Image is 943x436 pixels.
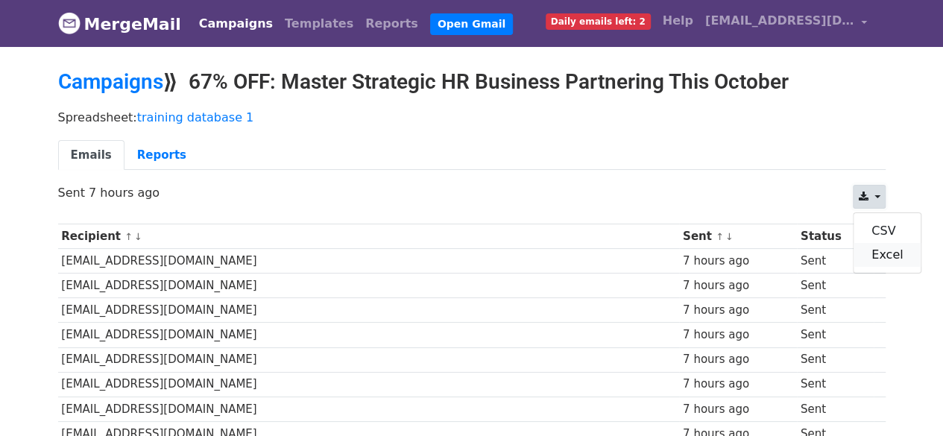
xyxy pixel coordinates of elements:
a: ↓ [725,231,734,242]
a: Reports [124,140,199,171]
th: Status [797,224,874,249]
td: Sent [797,396,874,421]
a: ↑ [124,231,133,242]
a: Emails [58,140,124,171]
div: 7 hours ago [683,351,793,368]
a: ↑ [716,231,724,242]
a: Campaigns [58,69,163,94]
td: [EMAIL_ADDRESS][DOMAIN_NAME] [58,274,680,298]
a: Daily emails left: 2 [540,6,657,36]
div: 7 hours ago [683,376,793,393]
p: Sent 7 hours ago [58,185,886,200]
div: 7 hours ago [683,401,793,418]
a: Excel [854,243,921,267]
td: Sent [797,372,874,396]
a: Campaigns [193,9,279,39]
a: Open Gmail [430,13,513,35]
div: 7 hours ago [683,253,793,270]
a: Help [657,6,699,36]
td: [EMAIL_ADDRESS][DOMAIN_NAME] [58,396,680,421]
span: Daily emails left: 2 [546,13,651,30]
td: Sent [797,249,874,274]
th: Recipient [58,224,680,249]
td: Sent [797,274,874,298]
td: [EMAIL_ADDRESS][DOMAIN_NAME] [58,298,680,323]
a: Templates [279,9,359,39]
a: ↓ [134,231,142,242]
div: 7 hours ago [683,277,793,294]
td: [EMAIL_ADDRESS][DOMAIN_NAME] [58,372,680,396]
a: MergeMail [58,8,181,40]
a: CSV [854,219,921,243]
td: [EMAIL_ADDRESS][DOMAIN_NAME] [58,323,680,347]
p: Spreadsheet: [58,110,886,125]
img: MergeMail logo [58,12,81,34]
a: [EMAIL_ADDRESS][DOMAIN_NAME] [699,6,874,41]
div: 7 hours ago [683,302,793,319]
div: 7 hours ago [683,326,793,344]
td: Sent [797,347,874,372]
span: [EMAIL_ADDRESS][DOMAIN_NAME] [705,12,854,30]
td: Sent [797,323,874,347]
a: Reports [359,9,424,39]
h2: ⟫ 67% OFF: Master Strategic HR Business Partnering This October [58,69,886,95]
th: Sent [679,224,797,249]
td: [EMAIL_ADDRESS][DOMAIN_NAME] [58,347,680,372]
td: [EMAIL_ADDRESS][DOMAIN_NAME] [58,249,680,274]
td: Sent [797,298,874,323]
a: training database 1 [137,110,254,124]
